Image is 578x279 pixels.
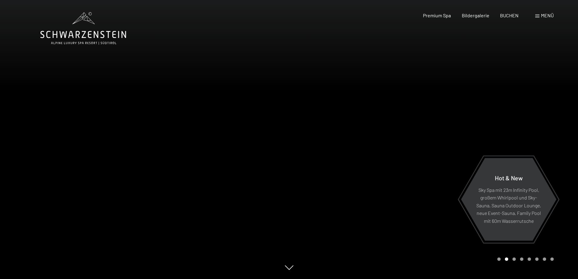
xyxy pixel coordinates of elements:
span: Menü [541,12,554,18]
div: Carousel Page 3 [512,257,516,261]
div: Carousel Page 6 [535,257,539,261]
div: Carousel Page 1 [497,257,501,261]
a: BUCHEN [500,12,519,18]
a: Bildergalerie [462,12,489,18]
span: Hot & New [495,174,523,181]
div: Carousel Page 2 (Current Slide) [505,257,508,261]
div: Carousel Pagination [495,257,554,261]
p: Sky Spa mit 23m Infinity Pool, großem Whirlpool und Sky-Sauna, Sauna Outdoor Lounge, neue Event-S... [476,186,542,225]
div: Carousel Page 8 [550,257,554,261]
div: Carousel Page 4 [520,257,523,261]
a: Premium Spa [423,12,451,18]
a: Hot & New Sky Spa mit 23m Infinity Pool, großem Whirlpool und Sky-Sauna, Sauna Outdoor Lounge, ne... [461,158,557,241]
div: Carousel Page 5 [528,257,531,261]
div: Carousel Page 7 [543,257,546,261]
